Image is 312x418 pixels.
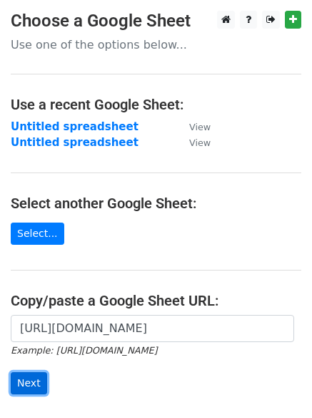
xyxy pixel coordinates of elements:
a: View [175,120,211,133]
a: Untitled spreadsheet [11,120,139,133]
a: Untitled spreadsheet [11,136,139,149]
h4: Use a recent Google Sheet: [11,96,301,113]
small: View [189,137,211,148]
p: Use one of the options below... [11,37,301,52]
h4: Select another Google Sheet: [11,195,301,212]
small: Example: [URL][DOMAIN_NAME] [11,345,157,356]
small: View [189,122,211,132]
input: Next [11,372,47,394]
iframe: Chat Widget [241,349,312,418]
h4: Copy/paste a Google Sheet URL: [11,292,301,309]
a: Select... [11,223,64,245]
h3: Choose a Google Sheet [11,11,301,31]
input: Paste your Google Sheet URL here [11,315,294,342]
a: View [175,136,211,149]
